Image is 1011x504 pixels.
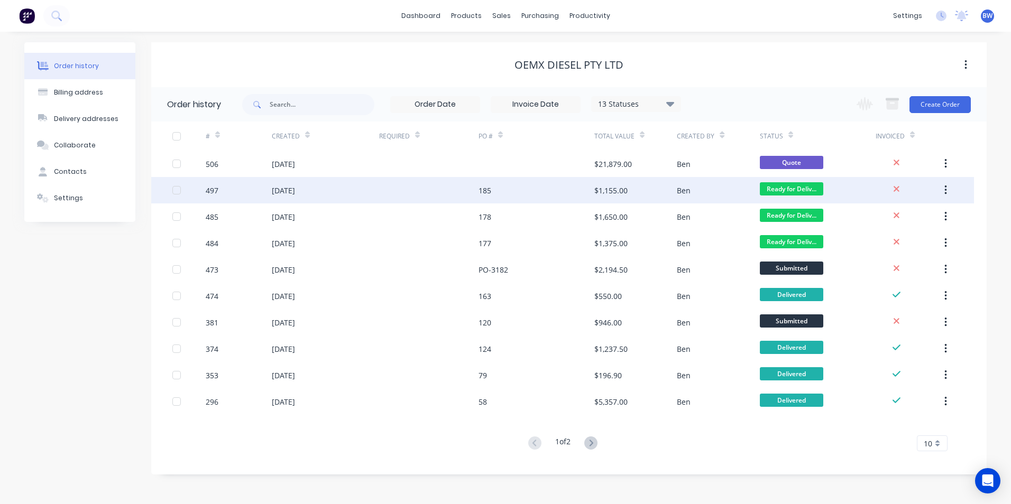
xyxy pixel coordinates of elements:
[564,8,615,24] div: productivity
[760,182,823,195] span: Ready for Deliv...
[677,211,691,222] div: Ben
[760,235,823,248] span: Ready for Deliv...
[167,98,221,111] div: Order history
[876,122,942,151] div: Invoiced
[479,291,491,302] div: 163
[391,97,480,113] input: Order Date
[206,264,218,275] div: 473
[272,317,295,328] div: [DATE]
[487,8,516,24] div: sales
[479,343,491,354] div: 124
[272,291,295,302] div: [DATE]
[677,264,691,275] div: Ben
[396,8,446,24] a: dashboard
[479,370,487,381] div: 79
[272,238,295,249] div: [DATE]
[206,370,218,381] div: 353
[760,132,783,141] div: Status
[594,396,628,407] div: $5,357.00
[272,343,295,354] div: [DATE]
[594,211,628,222] div: $1,650.00
[206,122,272,151] div: #
[479,211,491,222] div: 178
[760,262,823,275] span: Submitted
[924,438,932,449] span: 10
[677,317,691,328] div: Ben
[594,370,622,381] div: $196.90
[677,132,714,141] div: Created By
[379,132,410,141] div: Required
[594,158,632,170] div: $21,879.00
[677,396,691,407] div: Ben
[909,96,971,113] button: Create Order
[206,317,218,328] div: 381
[594,291,622,302] div: $550.00
[760,341,823,354] span: Delivered
[760,156,823,169] span: Quote
[206,238,218,249] div: 484
[760,394,823,407] span: Delivered
[677,238,691,249] div: Ben
[272,158,295,170] div: [DATE]
[272,211,295,222] div: [DATE]
[760,122,876,151] div: Status
[677,343,691,354] div: Ben
[206,132,210,141] div: #
[272,264,295,275] div: [DATE]
[206,185,218,196] div: 497
[479,132,493,141] div: PO #
[479,238,491,249] div: 177
[592,98,681,110] div: 13 Statuses
[479,317,491,328] div: 120
[379,122,479,151] div: Required
[24,79,135,106] button: Billing address
[206,291,218,302] div: 474
[760,288,823,301] span: Delivered
[677,158,691,170] div: Ben
[479,264,508,275] div: PO-3182
[272,122,379,151] div: Created
[514,59,623,71] div: OEMX Diesel Pty Ltd
[446,8,487,24] div: products
[54,61,99,71] div: Order history
[479,122,594,151] div: PO #
[54,114,118,124] div: Delivery addresses
[760,209,823,222] span: Ready for Deliv...
[760,367,823,380] span: Delivered
[24,106,135,132] button: Delivery addresses
[491,97,580,113] input: Invoice Date
[24,185,135,211] button: Settings
[479,396,487,407] div: 58
[272,132,300,141] div: Created
[876,132,905,141] div: Invoiced
[677,370,691,381] div: Ben
[594,343,628,354] div: $1,237.50
[54,167,87,176] div: Contacts
[19,8,35,24] img: Factory
[270,94,374,115] input: Search...
[677,291,691,302] div: Ben
[206,343,218,354] div: 374
[594,317,622,328] div: $946.00
[594,264,628,275] div: $2,194.50
[54,141,96,150] div: Collaborate
[24,132,135,158] button: Collaborate
[594,185,628,196] div: $1,155.00
[479,185,491,196] div: 185
[594,238,628,249] div: $1,375.00
[677,185,691,196] div: Ben
[594,122,677,151] div: Total Value
[555,436,571,451] div: 1 of 2
[272,396,295,407] div: [DATE]
[54,193,83,203] div: Settings
[677,122,759,151] div: Created By
[206,211,218,222] div: 485
[594,132,635,141] div: Total Value
[760,314,823,328] span: Submitted
[272,185,295,196] div: [DATE]
[982,11,992,21] span: BW
[975,468,1000,493] div: Open Intercom Messenger
[24,158,135,185] button: Contacts
[516,8,564,24] div: purchasing
[206,396,218,407] div: 296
